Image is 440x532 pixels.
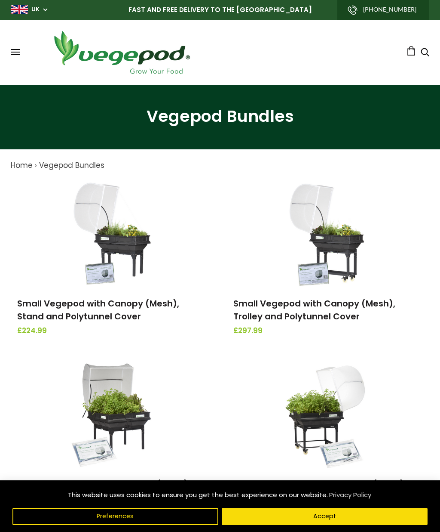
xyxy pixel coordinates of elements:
[328,487,373,503] a: Privacy Policy (opens in a new tab)
[283,361,373,468] img: Medium Vegepod with Canopy (Mesh), Trolley and Polytunnel Cover - PRE-ORDER - Estimated Ship Date...
[233,478,422,516] a: Medium Vegepod with Canopy (Mesh), Trolley and Polytunnel Cover - PRE-ORDER - Estimated Ship Date...
[67,180,157,288] img: Small Vegepod with Canopy (Mesh), Stand and Polytunnel Cover
[222,508,428,525] button: Accept
[68,490,328,499] span: This website uses cookies to ensure you get the best experience on our website.
[67,361,157,468] img: Medium Vegepod with Canopy (Mesh), Stand and Polytunnel cover - PRE-ORDER - Estimated Ship Date A...
[46,28,197,76] img: Vegepod
[421,49,429,58] a: Search
[11,160,33,170] a: Home
[39,160,104,170] a: Vegepod Bundles
[31,5,40,14] a: UK
[17,325,207,337] span: £224.99
[233,325,423,337] span: £297.99
[283,180,373,288] img: Small Vegepod with Canopy (Mesh), Trolley and Polytunnel Cover
[17,297,179,322] a: Small Vegepod with Canopy (Mesh), Stand and Polytunnel Cover
[233,297,395,322] a: Small Vegepod with Canopy (Mesh), Trolley and Polytunnel Cover
[11,160,429,171] nav: breadcrumbs
[11,106,429,126] h1: Vegepod Bundles
[35,160,37,170] span: ›
[11,5,28,14] img: gb_large.png
[17,478,202,516] a: Medium Vegepod with Canopy (Mesh), Stand and Polytunnel cover - PRE-ORDER - Estimated Ship Date [...
[12,508,218,525] button: Preferences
